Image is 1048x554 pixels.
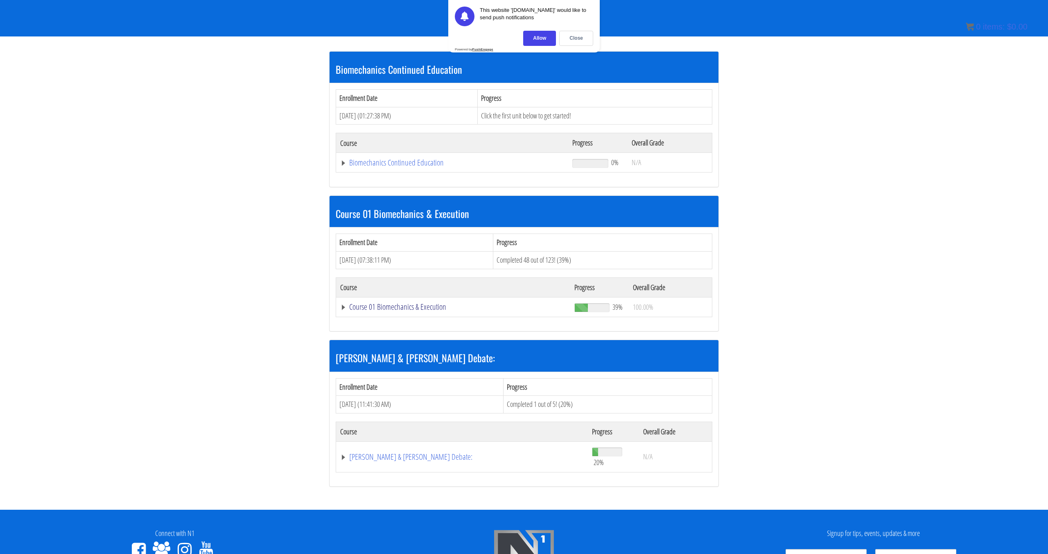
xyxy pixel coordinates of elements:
td: [DATE] (11:41:30 AM) [336,396,504,413]
td: [DATE] (01:27:38 PM) [336,107,478,125]
th: Enrollment Date [336,378,504,396]
a: Course 01 Biomechanics & Execution [340,303,566,311]
h3: [PERSON_NAME] & [PERSON_NAME] Debate: [336,352,712,363]
span: $ [1007,22,1012,31]
th: Enrollment Date [336,89,478,107]
a: 0 items: $0.00 [966,22,1028,31]
a: Biomechanics Continued Education [340,159,564,167]
span: 0% [611,158,619,167]
td: N/A [639,441,712,472]
h3: Biomechanics Continued Education [336,64,712,75]
td: Completed 1 out of 5! (20%) [504,396,712,413]
h3: Course 01 Biomechanics & Execution [336,208,712,219]
th: Course [336,133,568,153]
th: Enrollment Date [336,234,493,252]
img: icon11.png [966,23,974,31]
td: [DATE] (07:38:11 PM) [336,251,493,269]
h4: Signup for tips, events, updates & more [705,529,1042,538]
div: Close [559,31,593,46]
th: Progress [568,133,628,153]
span: 20% [594,458,604,467]
span: items: [983,22,1005,31]
div: Allow [523,31,556,46]
th: Progress [477,89,712,107]
h4: Connect with N1 [6,529,343,538]
th: Overall Grade [639,422,712,441]
td: 100.00% [629,297,712,317]
th: Progress [493,234,712,252]
div: This website '[DOMAIN_NAME]' would like to send push notifications [480,7,593,26]
td: N/A [628,153,712,173]
th: Progress [570,277,629,297]
th: Overall Grade [629,277,712,297]
a: [PERSON_NAME] & [PERSON_NAME] Debate: [340,453,584,461]
td: Completed 48 out of 123! (39%) [493,251,712,269]
span: 0 [976,22,980,31]
th: Progress [588,422,639,441]
th: Course [336,277,570,297]
th: Overall Grade [628,133,712,153]
th: Course [336,422,588,441]
bdi: 0.00 [1007,22,1028,31]
th: Progress [504,378,712,396]
td: Click the first unit below to get started! [477,107,712,125]
span: 39% [612,302,623,311]
div: Powered by [455,48,493,51]
strong: PushEngage [472,48,493,51]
